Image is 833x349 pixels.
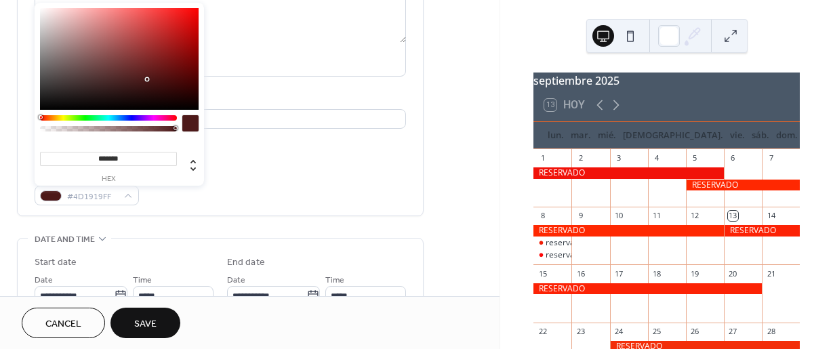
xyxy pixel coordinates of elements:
[537,268,548,279] div: 15
[614,211,624,221] div: 10
[766,153,776,163] div: 7
[575,327,586,337] div: 23
[728,153,738,163] div: 6
[690,327,700,337] div: 26
[227,273,245,287] span: Date
[690,153,700,163] div: 5
[22,308,105,338] button: Cancel
[567,122,594,149] div: mar.
[110,308,180,338] button: Save
[766,327,776,337] div: 28
[325,273,344,287] span: Time
[134,317,157,331] span: Save
[614,268,624,279] div: 17
[533,237,571,249] div: reservado
[575,153,586,163] div: 2
[652,153,662,163] div: 4
[537,153,548,163] div: 1
[35,273,53,287] span: Date
[533,73,800,89] div: septiembre 2025
[35,255,77,270] div: Start date
[766,268,776,279] div: 21
[35,93,403,107] div: Location
[40,176,177,183] label: hex
[727,122,748,149] div: vie.
[652,211,662,221] div: 11
[67,190,117,204] span: #4D1919FF
[614,153,624,163] div: 3
[652,327,662,337] div: 25
[35,232,95,247] span: Date and time
[690,268,700,279] div: 19
[533,249,571,261] div: reservado
[537,211,548,221] div: 8
[575,211,586,221] div: 9
[533,283,761,295] div: RESERVADO
[575,268,586,279] div: 16
[133,273,152,287] span: Time
[227,255,265,270] div: End date
[594,122,619,149] div: mié.
[724,225,800,237] div: RESERVADO
[773,122,801,149] div: dom.
[533,167,723,179] div: RESERVADO
[728,211,738,221] div: 13
[546,249,584,261] div: reservado
[546,237,584,249] div: reservado
[544,122,567,149] div: lun.
[652,268,662,279] div: 18
[533,225,723,237] div: RESERVADO
[728,268,738,279] div: 20
[537,327,548,337] div: 22
[619,122,727,149] div: [DEMOGRAPHIC_DATA].
[766,211,776,221] div: 14
[690,211,700,221] div: 12
[614,327,624,337] div: 24
[686,180,800,191] div: RESERVADO
[45,317,81,331] span: Cancel
[728,327,738,337] div: 27
[748,122,773,149] div: sáb.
